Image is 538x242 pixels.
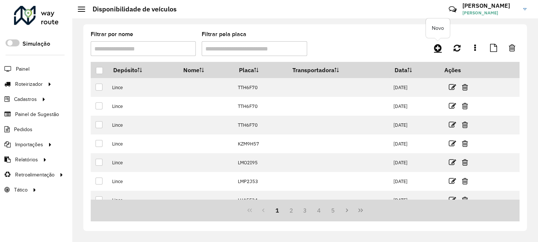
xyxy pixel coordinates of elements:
[462,138,468,148] a: Excluir
[439,62,483,78] th: Ações
[234,78,287,97] td: TTH6F70
[14,186,28,194] span: Tático
[390,116,439,134] td: [DATE]
[234,153,287,172] td: LMO2I95
[449,195,456,205] a: Editar
[15,111,59,118] span: Painel de Sugestão
[14,95,37,103] span: Cadastros
[288,62,390,78] th: Transportadora
[449,101,456,111] a: Editar
[234,191,287,210] td: LUA5F34
[85,5,177,13] h2: Disponibilidade de veículos
[390,97,439,116] td: [DATE]
[312,203,326,217] button: 4
[462,101,468,111] a: Excluir
[234,62,287,78] th: Placa
[178,62,234,78] th: Nome
[284,203,298,217] button: 2
[270,203,284,217] button: 1
[354,203,368,217] button: Last Page
[445,1,461,17] a: Contato Rápido
[449,157,456,167] a: Editar
[15,80,43,88] span: Roteirizador
[108,78,178,97] td: Lince
[462,120,468,130] a: Excluir
[340,203,354,217] button: Next Page
[91,30,133,39] label: Filtrar por nome
[390,172,439,191] td: [DATE]
[108,116,178,134] td: Lince
[390,134,439,153] td: [DATE]
[108,172,178,191] td: Lince
[16,65,29,73] span: Painel
[462,2,518,9] h3: [PERSON_NAME]
[108,134,178,153] td: Lince
[298,203,312,217] button: 3
[449,120,456,130] a: Editar
[326,203,340,217] button: 5
[234,134,287,153] td: KZM9H57
[462,10,518,16] span: [PERSON_NAME]
[390,78,439,97] td: [DATE]
[108,191,178,210] td: Lince
[462,157,468,167] a: Excluir
[449,176,456,186] a: Editar
[449,138,456,148] a: Editar
[108,97,178,116] td: Lince
[462,195,468,205] a: Excluir
[108,153,178,172] td: Lince
[390,191,439,210] td: [DATE]
[202,30,246,39] label: Filtrar pela placa
[15,171,55,179] span: Retroalimentação
[449,82,456,92] a: Editar
[15,156,38,164] span: Relatórios
[22,39,50,48] label: Simulação
[234,172,287,191] td: LMP2J53
[462,176,468,186] a: Excluir
[426,18,450,38] div: Novo
[234,97,287,116] td: TTH6F70
[390,153,439,172] td: [DATE]
[14,126,32,133] span: Pedidos
[15,141,43,148] span: Importações
[108,62,178,78] th: Depósito
[234,116,287,134] td: TTH6F70
[390,62,439,78] th: Data
[462,82,468,92] a: Excluir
